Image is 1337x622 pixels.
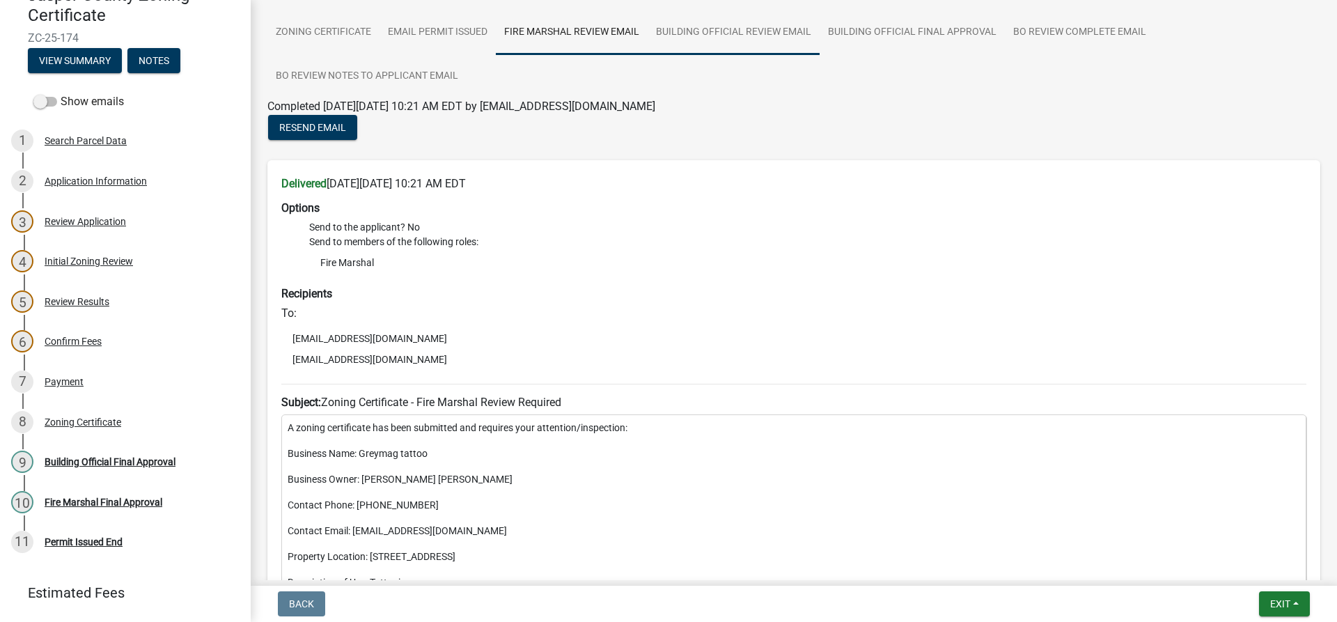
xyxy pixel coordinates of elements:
p: Business Owner: [PERSON_NAME] [PERSON_NAME] [288,472,1300,487]
a: Building Official Final Approval [820,10,1005,55]
div: Initial Zoning Review [45,256,133,266]
div: Application Information [45,176,147,186]
p: Contact Phone: [PHONE_NUMBER] [288,498,1300,513]
div: 5 [11,290,33,313]
span: ZC-25-174 [28,31,223,45]
p: Business Name: Greymag tattoo [288,446,1300,461]
div: Zoning Certificate [45,417,121,427]
p: Contact Email: [EMAIL_ADDRESS][DOMAIN_NAME] [288,524,1300,538]
a: Building Official Review Email [648,10,820,55]
div: Search Parcel Data [45,136,127,146]
label: Show emails [33,93,124,110]
span: Completed [DATE][DATE] 10:21 AM EDT by [EMAIL_ADDRESS][DOMAIN_NAME] [267,100,655,113]
div: 2 [11,170,33,192]
span: Exit [1270,598,1290,609]
a: Estimated Fees [11,579,228,607]
li: Fire Marshal [309,252,1306,273]
div: Review Results [45,297,109,306]
div: 10 [11,491,33,513]
h6: Zoning Certificate - Fire Marshal Review Required [281,396,1306,409]
li: Send to members of the following roles: [309,235,1306,276]
button: Back [278,591,325,616]
div: 9 [11,451,33,473]
div: 7 [11,371,33,393]
div: 1 [11,130,33,152]
div: Payment [45,377,84,387]
div: 4 [11,250,33,272]
li: [EMAIL_ADDRESS][DOMAIN_NAME] [281,328,1306,349]
span: Back [289,598,314,609]
a: Email Permit Issued [380,10,496,55]
li: Send to the applicant? No [309,220,1306,235]
a: BO Review Complete Email [1005,10,1155,55]
strong: Options [281,201,320,215]
div: Fire Marshal Final Approval [45,497,162,507]
button: View Summary [28,48,122,73]
p: Description of Use: Tattooing [288,575,1300,590]
strong: Recipients [281,287,332,300]
wm-modal-confirm: Summary [28,56,122,67]
div: 3 [11,210,33,233]
div: 8 [11,411,33,433]
div: 6 [11,330,33,352]
a: Fire Marshal Review Email [496,10,648,55]
div: Confirm Fees [45,336,102,346]
h6: [DATE][DATE] 10:21 AM EDT [281,177,1306,190]
button: Notes [127,48,180,73]
p: A zoning certificate has been submitted and requires your attention/inspection: [288,421,1300,435]
div: Review Application [45,217,126,226]
button: Resend Email [268,115,357,140]
a: BO Review Notes to Applicant Email [267,54,467,99]
strong: Delivered [281,177,327,190]
button: Exit [1259,591,1310,616]
h6: To: [281,306,1306,320]
p: Property Location: [STREET_ADDRESS] [288,550,1300,564]
wm-modal-confirm: Notes [127,56,180,67]
li: [EMAIL_ADDRESS][DOMAIN_NAME] [281,349,1306,370]
a: Zoning Certificate [267,10,380,55]
strong: Subject: [281,396,321,409]
div: Building Official Final Approval [45,457,175,467]
div: 11 [11,531,33,553]
span: Resend Email [279,122,346,133]
div: Permit Issued End [45,537,123,547]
